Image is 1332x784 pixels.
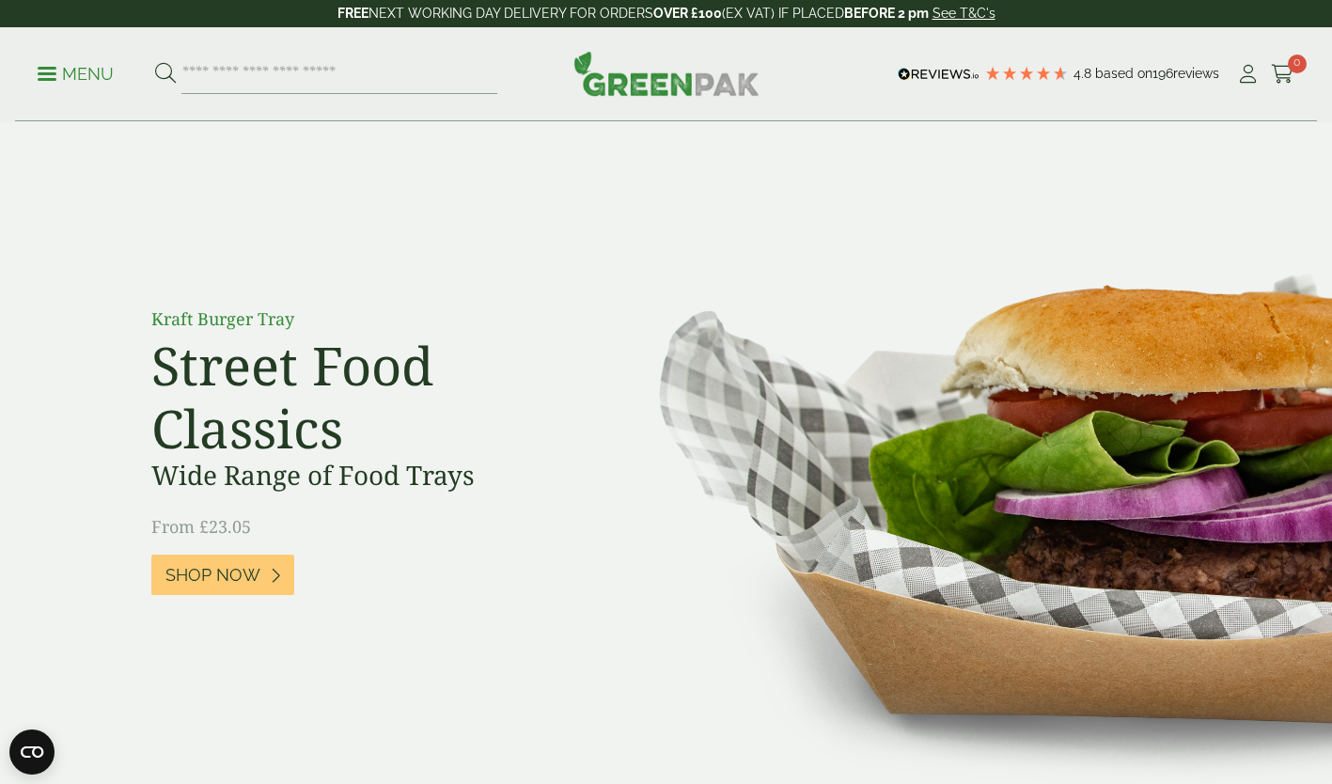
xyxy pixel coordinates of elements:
div: 4.79 Stars [984,65,1069,82]
a: Shop Now [151,555,294,595]
a: 0 [1271,60,1294,88]
a: Menu [38,63,114,82]
span: 0 [1288,55,1307,73]
strong: BEFORE 2 pm [844,6,929,21]
p: Menu [38,63,114,86]
strong: FREE [337,6,368,21]
img: REVIEWS.io [898,68,979,81]
span: 196 [1152,66,1173,81]
button: Open CMP widget [9,729,55,775]
h3: Wide Range of Food Trays [151,460,574,492]
i: Cart [1271,65,1294,84]
strong: OVER £100 [653,6,722,21]
i: My Account [1236,65,1260,84]
span: From £23.05 [151,515,251,538]
span: Based on [1095,66,1152,81]
a: See T&C's [932,6,995,21]
img: GreenPak Supplies [573,51,760,96]
span: 4.8 [1073,66,1095,81]
span: Shop Now [165,565,260,586]
h2: Street Food Classics [151,334,574,460]
p: Kraft Burger Tray [151,306,574,332]
span: reviews [1173,66,1219,81]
